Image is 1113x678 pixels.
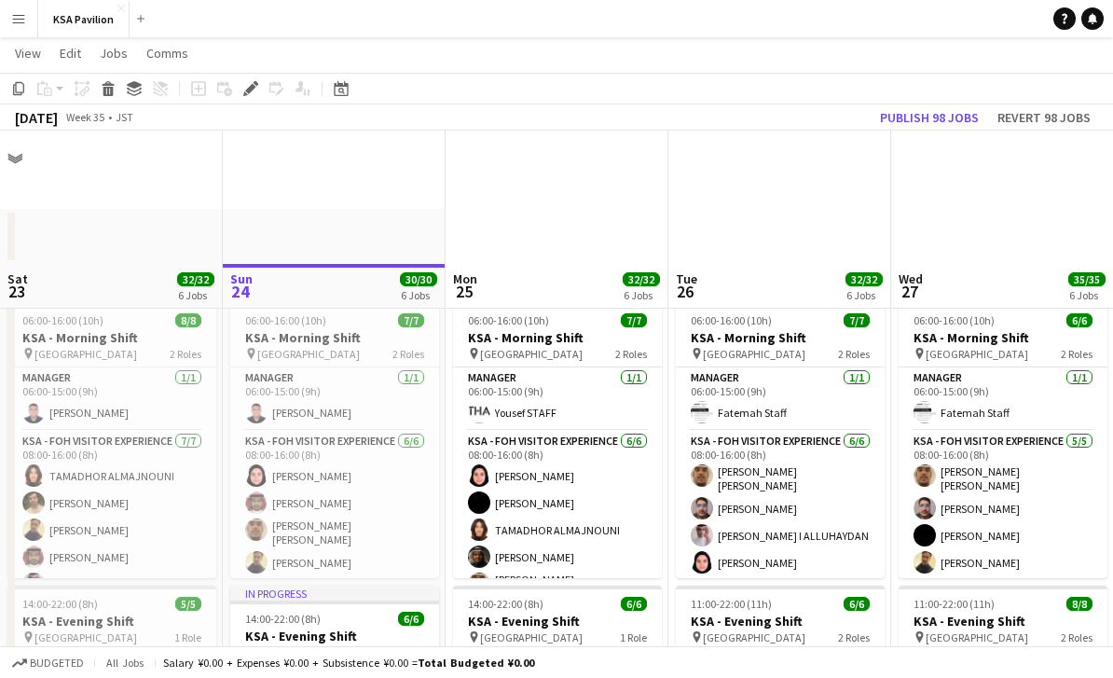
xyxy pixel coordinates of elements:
app-card-role: KSA - FOH Visitor Experience6/608:00-16:00 (8h)[PERSON_NAME] [PERSON_NAME][PERSON_NAME][PERSON_NA... [676,431,885,635]
span: 7/7 [398,313,424,327]
span: 06:00-16:00 (10h) [245,313,326,327]
app-card-role: KSA - FOH Visitor Experience7/708:00-16:00 (8h)TAMADHOR ALMAJNOUNI[PERSON_NAME][PERSON_NAME][PERS... [7,431,216,657]
div: 6 Jobs [624,288,659,302]
span: 2 Roles [838,347,870,361]
span: 06:00-16:00 (10h) [914,313,995,327]
app-job-card: 06:00-16:00 (10h)6/6KSA - Morning Shift [GEOGRAPHIC_DATA]2 RolesManager1/106:00-15:00 (9h)Fatemah... [899,302,1107,578]
span: 25 [450,281,477,302]
span: 11:00-22:00 (11h) [691,597,772,611]
span: 8/8 [175,313,201,327]
span: Budgeted [30,657,84,670]
h3: KSA - Morning Shift [453,329,662,346]
a: Comms [139,41,196,65]
app-job-card: 06:00-16:00 (10h)7/7KSA - Morning Shift [GEOGRAPHIC_DATA]2 RolesManager1/106:00-15:00 (9h)Yousef ... [453,302,662,578]
a: Jobs [92,41,135,65]
div: JST [116,110,133,124]
h3: KSA - Morning Shift [7,329,216,346]
h3: KSA - Evening Shift [453,613,662,630]
span: 32/32 [177,272,214,286]
div: In progress [230,586,439,601]
span: [GEOGRAPHIC_DATA] [257,347,360,361]
span: 24 [227,281,253,302]
span: 35/35 [1068,272,1106,286]
span: Sat [7,270,28,287]
h3: KSA - Evening Shift [7,613,216,630]
app-card-role: KSA - FOH Visitor Experience6/608:00-16:00 (8h)[PERSON_NAME][PERSON_NAME][PERSON_NAME] [PERSON_NA... [230,431,439,635]
app-job-card: 06:00-16:00 (10h)7/7KSA - Morning Shift [GEOGRAPHIC_DATA]2 RolesManager1/106:00-15:00 (9h)[PERSON... [230,302,439,578]
button: KSA Pavilion [38,1,130,37]
span: [GEOGRAPHIC_DATA] [34,347,137,361]
span: [GEOGRAPHIC_DATA] [480,347,583,361]
app-job-card: 06:00-16:00 (10h)8/8KSA - Morning Shift [GEOGRAPHIC_DATA]2 RolesManager1/106:00-15:00 (9h)[PERSON... [7,302,216,578]
div: 6 Jobs [401,288,436,302]
span: Edit [60,45,81,62]
span: 2 Roles [615,347,647,361]
span: 7/7 [844,313,870,327]
span: Sun [230,270,253,287]
span: 2 Roles [1061,347,1092,361]
span: 06:00-16:00 (10h) [691,313,772,327]
h3: KSA - Morning Shift [230,329,439,346]
span: Tue [676,270,697,287]
app-card-role: Manager1/106:00-15:00 (9h)Fatemah Staff [676,367,885,431]
button: Publish 98 jobs [873,105,986,130]
app-card-role: Manager1/106:00-15:00 (9h)[PERSON_NAME] [7,367,216,431]
span: 14:00-22:00 (8h) [22,597,98,611]
span: Week 35 [62,110,108,124]
h3: KSA - Evening Shift [899,613,1107,630]
span: [GEOGRAPHIC_DATA] [480,630,583,644]
div: 6 Jobs [1069,288,1105,302]
app-card-role: KSA - FOH Visitor Experience6/608:00-16:00 (8h)[PERSON_NAME][PERSON_NAME]TAMADHOR ALMAJNOUNI[PERS... [453,431,662,635]
span: 6/6 [1066,313,1092,327]
button: Revert 98 jobs [990,105,1098,130]
a: View [7,41,48,65]
span: 8/8 [1066,597,1092,611]
span: 1 Role [397,645,424,659]
span: 32/32 [623,272,660,286]
div: Salary ¥0.00 + Expenses ¥0.00 + Subsistence ¥0.00 = [163,656,534,670]
span: 23 [5,281,28,302]
span: View [15,45,41,62]
span: 14:00-22:00 (8h) [245,612,321,626]
span: 06:00-16:00 (10h) [468,313,549,327]
span: 27 [896,281,923,302]
span: [GEOGRAPHIC_DATA] [703,347,805,361]
app-card-role: Manager1/106:00-15:00 (9h)Fatemah Staff [899,367,1107,431]
span: [GEOGRAPHIC_DATA] [926,347,1028,361]
div: 6 Jobs [178,288,213,302]
a: Edit [52,41,89,65]
h3: KSA - Morning Shift [899,329,1107,346]
app-card-role: Manager1/106:00-15:00 (9h)Yousef STAFF [453,367,662,431]
span: 6/6 [621,597,647,611]
span: 14:00-22:00 (8h) [468,597,543,611]
span: 6/6 [398,612,424,626]
span: 32/32 [845,272,883,286]
h3: KSA - Evening Shift [230,628,439,644]
span: [GEOGRAPHIC_DATA] [926,630,1028,644]
app-card-role: Manager1/106:00-15:00 (9h)[PERSON_NAME] [230,367,439,431]
span: 1 Role [620,630,647,644]
span: 30/30 [400,272,437,286]
span: 7/7 [621,313,647,327]
span: Jobs [100,45,128,62]
app-job-card: 06:00-16:00 (10h)7/7KSA - Morning Shift [GEOGRAPHIC_DATA]2 RolesManager1/106:00-15:00 (9h)Fatemah... [676,302,885,578]
span: [GEOGRAPHIC_DATA] [703,630,805,644]
span: 5/5 [175,597,201,611]
span: 2 Roles [170,347,201,361]
span: [GEOGRAPHIC_DATA] [34,630,137,644]
h3: KSA - Morning Shift [676,329,885,346]
span: Mon [453,270,477,287]
span: All jobs [103,656,147,670]
span: Comms [146,45,188,62]
button: Budgeted [9,653,87,673]
span: 2 Roles [838,630,870,644]
h3: KSA - Evening Shift [676,613,885,630]
span: Wed [899,270,923,287]
span: 2 Roles [1061,630,1092,644]
div: [DATE] [15,108,58,127]
div: 6 Jobs [846,288,882,302]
